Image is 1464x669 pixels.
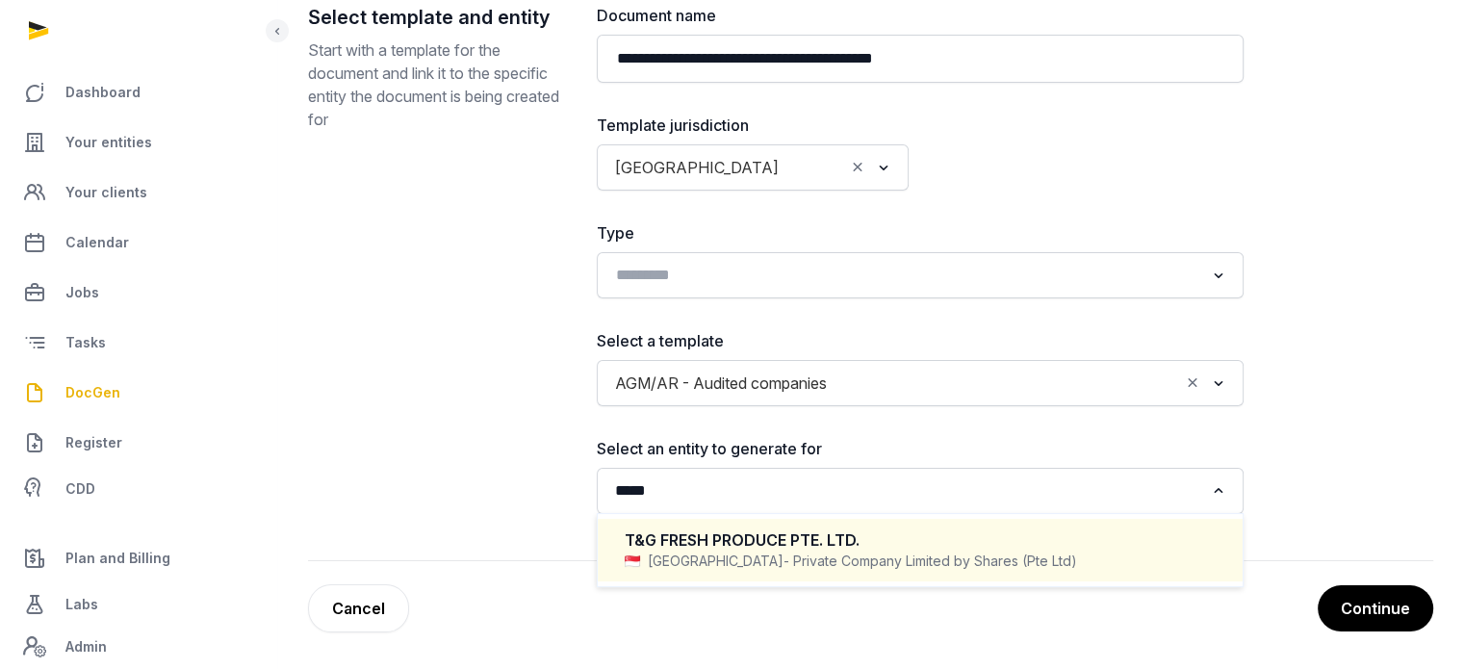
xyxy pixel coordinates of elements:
[65,181,147,204] span: Your clients
[65,635,107,658] span: Admin
[597,4,1244,27] label: Document name
[606,150,899,185] div: Search for option
[65,131,152,154] span: Your entities
[308,584,409,632] a: Cancel
[65,81,141,104] span: Dashboard
[65,593,98,616] span: Labs
[65,281,99,304] span: Jobs
[65,477,95,501] span: CDD
[65,381,120,404] span: DocGen
[65,231,129,254] span: Calendar
[15,420,261,466] a: Register
[597,221,1244,244] label: Type
[15,169,261,216] a: Your clients
[608,477,1204,504] input: Search for option
[606,474,1234,508] div: Search for option
[308,4,566,31] h2: Select template and entity
[597,329,1244,352] label: Select a template
[625,555,640,567] img: sg.png
[597,114,909,137] label: Template jurisdiction
[597,437,1244,460] label: Select an entity to generate for
[783,552,1077,571] span: - Private Company Limited by Shares (Pte Ltd)
[1184,370,1201,397] button: Clear Selected
[308,39,566,131] p: Start with a template for the document and link it to the specific entity the document is being c...
[15,470,261,508] a: CDD
[15,219,261,266] a: Calendar
[65,331,106,354] span: Tasks
[15,370,261,416] a: DocGen
[849,154,866,181] button: Clear Selected
[606,366,1234,400] div: Search for option
[15,270,261,316] a: Jobs
[15,628,261,666] a: Admin
[625,529,1216,552] div: T&G FRESH PRODUCE PTE. LTD.
[610,370,832,397] span: AGM/AR - Audited companies
[787,154,844,181] input: Search for option
[65,547,170,570] span: Plan and Billing
[65,431,122,454] span: Register
[15,119,261,166] a: Your entities
[1318,585,1433,631] button: Continue
[15,535,261,581] a: Plan and Billing
[610,154,783,181] span: [GEOGRAPHIC_DATA]
[15,320,261,366] a: Tasks
[835,370,1179,397] input: Search for option
[608,262,1204,289] input: Search for option
[606,258,1234,293] div: Search for option
[15,581,261,628] a: Labs
[625,552,1216,571] div: [GEOGRAPHIC_DATA]
[15,69,261,116] a: Dashboard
